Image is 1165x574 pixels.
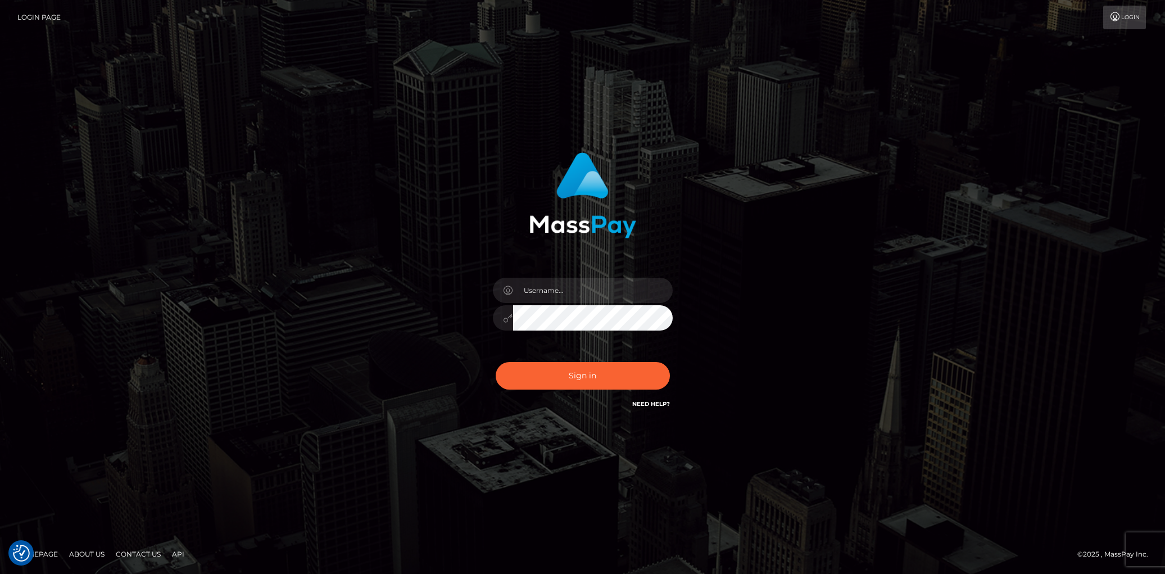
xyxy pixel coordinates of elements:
[12,545,62,563] a: Homepage
[513,278,673,303] input: Username...
[1077,548,1157,561] div: © 2025 , MassPay Inc.
[632,400,670,408] a: Need Help?
[13,545,30,562] img: Revisit consent button
[111,545,165,563] a: Contact Us
[65,545,109,563] a: About Us
[496,362,670,390] button: Sign in
[1103,6,1146,29] a: Login
[167,545,189,563] a: API
[529,152,636,238] img: MassPay Login
[17,6,61,29] a: Login Page
[13,545,30,562] button: Consent Preferences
